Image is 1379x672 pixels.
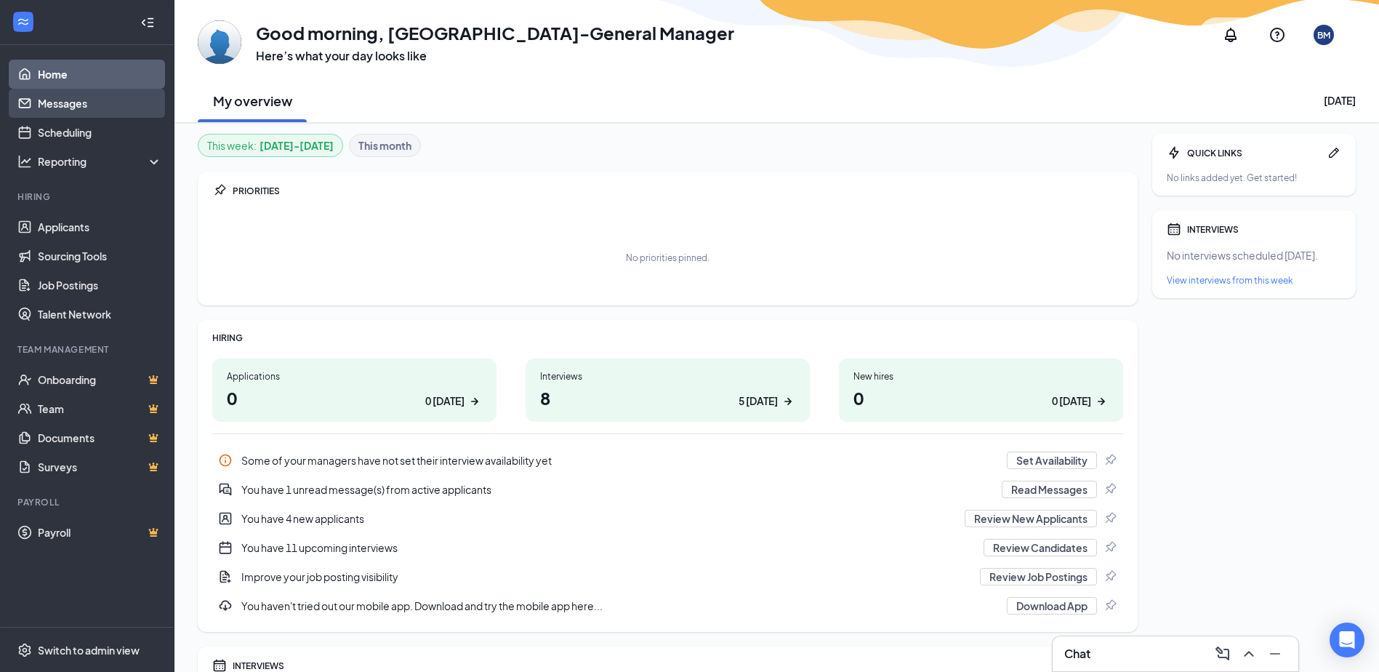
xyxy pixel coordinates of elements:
svg: Calendar [1167,222,1181,236]
a: DoubleChatActiveYou have 1 unread message(s) from active applicantsRead MessagesPin [212,475,1123,504]
svg: Pin [1103,540,1117,555]
a: Applicants [38,212,162,241]
div: Open Intercom Messenger [1330,623,1364,657]
svg: Minimize [1266,645,1284,663]
div: Improve your job posting visibility [241,569,971,584]
svg: ArrowRight [1094,394,1109,409]
h1: Good morning, [GEOGRAPHIC_DATA]-General Manager [256,20,734,45]
svg: Pin [1103,511,1117,526]
a: TeamCrown [38,394,162,423]
svg: DoubleChatActive [218,482,233,497]
div: New hires [853,370,1109,383]
a: InfoSome of your managers have not set their interview availability yetSet AvailabilityPin [212,446,1123,475]
div: You have 4 new applicants [212,504,1123,533]
div: You have 4 new applicants [241,511,956,526]
div: Interviews [540,370,795,383]
div: You have 11 upcoming interviews [212,533,1123,562]
svg: Pin [1103,599,1117,613]
svg: ArrowRight [781,394,795,409]
div: Applications [227,370,482,383]
a: Messages [38,89,162,118]
svg: QuestionInfo [1269,26,1286,44]
a: Scheduling [38,118,162,147]
svg: Bolt [1167,145,1181,160]
svg: Pin [1103,482,1117,497]
svg: Info [218,453,233,468]
svg: WorkstreamLogo [16,15,31,29]
a: Sourcing Tools [38,241,162,271]
div: You haven't tried out our mobile app. Download and try the mobile app here... [241,599,998,613]
a: SurveysCrown [38,452,162,481]
div: [DATE] [1324,93,1356,108]
svg: Pin [212,183,227,198]
svg: CalendarNew [218,540,233,555]
button: Review Job Postings [980,568,1097,585]
h3: Here’s what your day looks like [256,48,734,64]
div: Reporting [38,154,163,169]
a: PayrollCrown [38,518,162,547]
button: Read Messages [1002,481,1097,498]
a: New hires00 [DATE]ArrowRight [839,359,1123,422]
div: PRIORITIES [233,185,1123,197]
a: CalendarNewYou have 11 upcoming interviewsReview CandidatesPin [212,533,1123,562]
button: Review New Applicants [965,510,1097,527]
div: 0 [DATE] [425,393,465,409]
h1: 0 [227,385,482,410]
div: No priorities pinned. [626,252,709,264]
div: You haven't tried out our mobile app. Download and try the mobile app here... [212,591,1123,620]
a: DownloadYou haven't tried out our mobile app. Download and try the mobile app here...Download AppPin [212,591,1123,620]
a: Job Postings [38,271,162,300]
div: Some of your managers have not set their interview availability yet [241,453,998,468]
div: INTERVIEWS [1187,223,1341,236]
a: Home [38,60,162,89]
svg: ComposeMessage [1214,645,1231,663]
button: Review Candidates [984,539,1097,556]
div: This week : [207,137,334,153]
button: Minimize [1263,642,1287,665]
h3: Chat [1064,646,1090,662]
button: Download App [1007,597,1097,615]
div: 5 [DATE] [739,393,778,409]
div: BM [1317,29,1330,41]
button: Set Availability [1007,452,1097,469]
svg: Collapse [140,15,155,30]
div: You have 1 unread message(s) from active applicants [212,475,1123,504]
a: DocumentAddImprove your job posting visibilityReview Job PostingsPin [212,562,1123,591]
div: Hiring [17,191,159,203]
div: You have 1 unread message(s) from active applicants [241,482,993,497]
svg: ChevronUp [1240,645,1258,663]
div: You have 11 upcoming interviews [241,540,975,555]
svg: DocumentAdd [218,569,233,584]
b: [DATE] - [DATE] [260,137,334,153]
h1: 0 [853,385,1109,410]
a: UserEntityYou have 4 new applicantsReview New ApplicantsPin [212,504,1123,533]
a: Applications00 [DATE]ArrowRight [212,359,496,422]
div: No interviews scheduled [DATE]. [1167,248,1341,263]
div: Payroll [17,496,159,508]
div: INTERVIEWS [233,660,1123,672]
a: Talent Network [38,300,162,329]
button: ComposeMessage [1211,642,1234,665]
svg: Settings [17,643,32,657]
a: Interviews85 [DATE]ArrowRight [526,359,810,422]
div: 0 [DATE] [1052,393,1091,409]
div: Switch to admin view [38,643,140,657]
img: BC-General Manager [198,20,241,64]
svg: Analysis [17,154,32,169]
a: DocumentsCrown [38,423,162,452]
h2: My overview [213,92,292,110]
div: Improve your job posting visibility [212,562,1123,591]
div: No links added yet. Get started! [1167,172,1341,184]
a: OnboardingCrown [38,365,162,394]
div: QUICK LINKS [1187,147,1321,159]
h1: 8 [540,385,795,410]
b: This month [358,137,411,153]
button: ChevronUp [1237,642,1261,665]
div: Team Management [17,343,159,356]
a: View interviews from this week [1167,274,1341,287]
div: HIRING [212,332,1123,344]
svg: Download [218,599,233,613]
svg: UserEntity [218,511,233,526]
svg: Pin [1103,569,1117,584]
